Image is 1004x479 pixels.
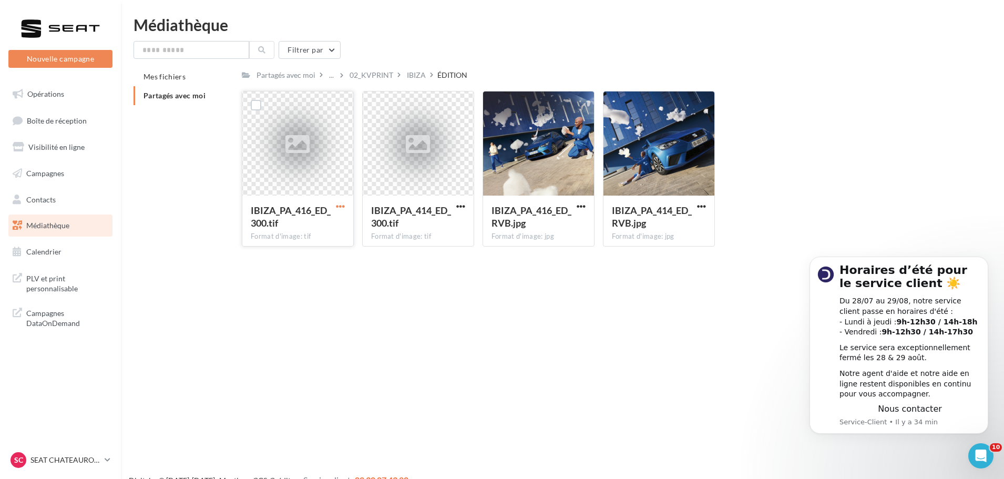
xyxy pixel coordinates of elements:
[6,109,115,132] a: Boîte de réception
[407,70,426,80] div: IBIZA
[26,195,56,203] span: Contacts
[26,221,69,230] span: Médiathèque
[8,450,112,470] a: SC SEAT CHATEAUROUX
[6,83,115,105] a: Opérations
[371,232,465,241] div: Format d'image: tif
[794,241,1004,451] iframe: Intercom notifications message
[27,116,87,125] span: Boîte de réception
[26,169,64,178] span: Campagnes
[27,89,64,98] span: Opérations
[6,267,115,298] a: PLV et print personnalisable
[990,443,1002,452] span: 10
[612,205,692,229] span: IBIZA_PA_414_ED_RVB.jpg
[6,215,115,237] a: Médiathèque
[6,189,115,211] a: Contacts
[327,68,336,83] div: ...
[6,241,115,263] a: Calendrier
[371,205,451,229] span: IBIZA_PA_414_ED_300.tif
[968,443,993,468] iframe: Intercom live chat
[612,232,706,241] div: Format d'image: jpg
[26,271,108,294] span: PLV et print personnalisable
[14,455,23,465] span: SC
[8,50,112,68] button: Nouvelle campagne
[26,247,62,256] span: Calendrier
[491,232,586,241] div: Format d'image: jpg
[28,142,85,151] span: Visibilité en ligne
[350,70,393,80] div: 02_KVPRINT
[144,72,186,81] span: Mes fichiers
[26,306,108,329] span: Campagnes DataOnDemand
[251,232,345,241] div: Format d'image: tif
[279,41,341,59] button: Filtrer par
[491,205,571,229] span: IBIZA_PA_416_ED_RVB.jpg
[6,302,115,333] a: Campagnes DataOnDemand
[6,136,115,158] a: Visibilité en ligne
[437,70,467,80] div: ÉDITION
[251,205,331,229] span: IBIZA_PA_416_ED_300.tif
[134,17,991,33] div: Médiathèque
[6,162,115,185] a: Campagnes
[144,91,206,100] span: Partagés avec moi
[30,455,100,465] p: SEAT CHATEAUROUX
[257,70,315,80] div: Partagés avec moi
